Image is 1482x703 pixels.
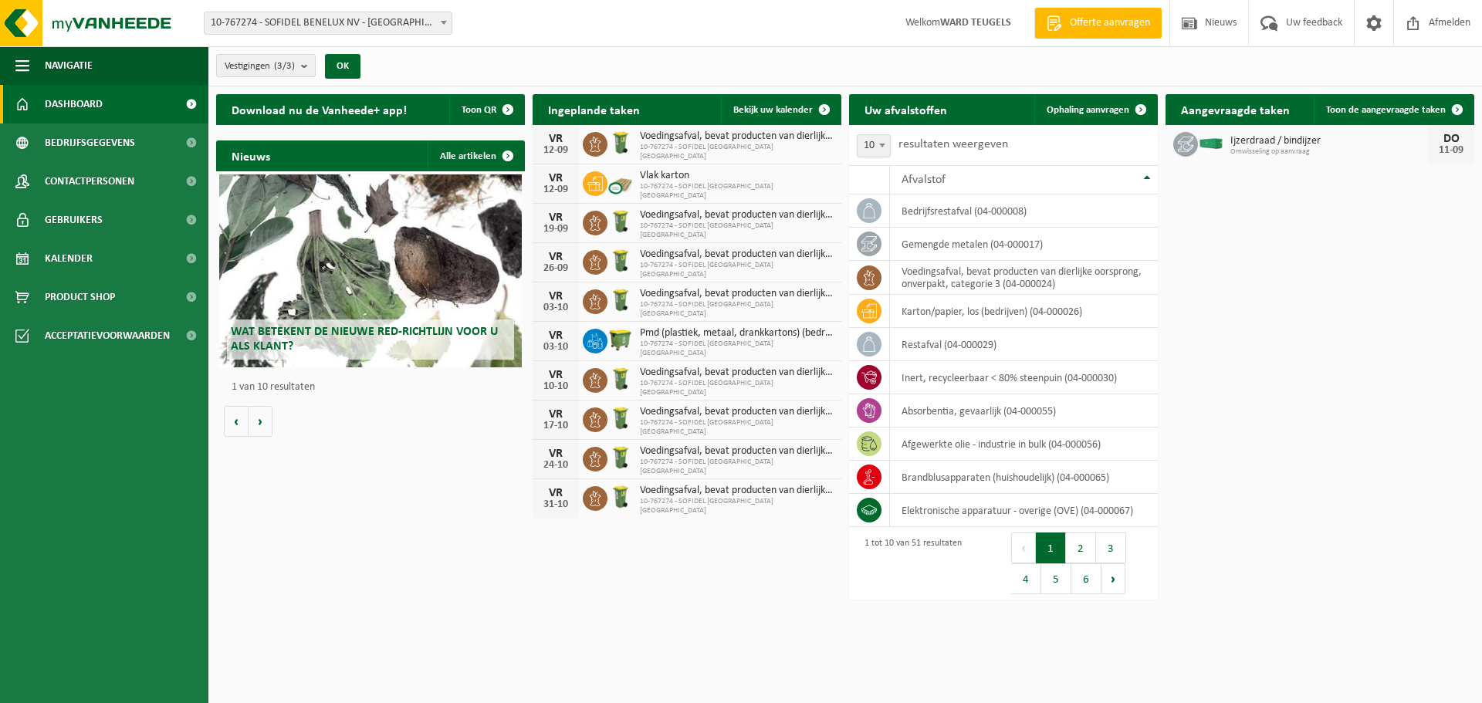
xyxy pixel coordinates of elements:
td: inert, recycleerbaar < 80% steenpuin (04-000030) [890,361,1158,394]
a: Alle artikelen [428,140,523,171]
div: VR [540,172,571,184]
td: bedrijfsrestafval (04-000008) [890,194,1158,228]
span: Voedingsafval, bevat producten van dierlijke oorsprong, onverpakt, categorie 3 [640,445,834,458]
img: PB-CU [607,169,634,195]
div: VR [540,290,571,302]
span: 10-767274 - SOFIDEL [GEOGRAPHIC_DATA] [GEOGRAPHIC_DATA] [640,340,834,358]
button: 3 [1096,532,1126,563]
div: 12-09 [540,145,571,156]
img: WB-0140-HPE-GN-50 [607,444,634,471]
span: 10-767274 - SOFIDEL BENELUX NV - DUFFEL [205,12,452,34]
span: Contactpersonen [45,162,134,201]
a: Wat betekent de nieuwe RED-richtlijn voor u als klant? [219,174,522,367]
div: 24-10 [540,460,571,471]
span: 10-767274 - SOFIDEL [GEOGRAPHIC_DATA] [GEOGRAPHIC_DATA] [640,221,834,240]
button: Next [1101,563,1125,594]
div: VR [540,133,571,145]
span: Afvalstof [902,174,946,186]
div: VR [540,408,571,421]
div: VR [540,448,571,460]
div: VR [540,330,571,342]
div: 03-10 [540,342,571,353]
span: 10-767274 - SOFIDEL [GEOGRAPHIC_DATA] [GEOGRAPHIC_DATA] [640,379,834,397]
div: VR [540,487,571,499]
button: 6 [1071,563,1101,594]
div: DO [1436,133,1467,145]
button: Volgende [249,406,272,437]
span: Offerte aanvragen [1066,15,1154,31]
span: Bekijk uw kalender [733,105,813,115]
img: WB-0140-HPE-GN-50 [607,287,634,313]
img: HK-XC-30-VE [1198,136,1224,150]
div: 12-09 [540,184,571,195]
td: brandblusapparaten (huishoudelijk) (04-000065) [890,461,1158,494]
div: 17-10 [540,421,571,431]
span: 10-767274 - SOFIDEL [GEOGRAPHIC_DATA] [GEOGRAPHIC_DATA] [640,300,834,319]
td: restafval (04-000029) [890,328,1158,361]
img: WB-1100-HPE-GN-50 [607,326,634,353]
span: Kalender [45,239,93,278]
td: afgewerkte olie - industrie in bulk (04-000056) [890,428,1158,461]
h2: Ingeplande taken [533,94,655,124]
span: Navigatie [45,46,93,85]
p: 1 van 10 resultaten [232,382,517,393]
label: resultaten weergeven [898,138,1008,150]
span: Wat betekent de nieuwe RED-richtlijn voor u als klant? [231,326,498,353]
span: 10-767274 - SOFIDEL [GEOGRAPHIC_DATA] [GEOGRAPHIC_DATA] [640,143,834,161]
div: 1 tot 10 van 51 resultaten [857,531,962,596]
span: Vlak karton [640,170,834,182]
span: 10 [857,134,891,157]
button: Vestigingen(3/3) [216,54,316,77]
span: 10 [858,135,890,157]
span: Voedingsafval, bevat producten van dierlijke oorsprong, onverpakt, categorie 3 [640,485,834,497]
span: Omwisseling op aanvraag [1230,147,1428,157]
span: 10-767274 - SOFIDEL [GEOGRAPHIC_DATA] [GEOGRAPHIC_DATA] [640,261,834,279]
span: 10-767274 - SOFIDEL BENELUX NV - DUFFEL [204,12,452,35]
iframe: chat widget [8,669,258,703]
img: WB-0140-HPE-GN-50 [607,248,634,274]
span: 10-767274 - SOFIDEL [GEOGRAPHIC_DATA] [GEOGRAPHIC_DATA] [640,497,834,515]
div: 03-10 [540,302,571,313]
span: Voedingsafval, bevat producten van dierlijke oorsprong, onverpakt, categorie 3 [640,248,834,261]
span: Ijzerdraad / bindijzer [1230,135,1428,147]
td: voedingsafval, bevat producten van dierlijke oorsprong, onverpakt, categorie 3 (04-000024) [890,261,1158,295]
div: VR [540,251,571,263]
span: Voedingsafval, bevat producten van dierlijke oorsprong, onverpakt, categorie 3 [640,288,834,300]
div: 31-10 [540,499,571,510]
div: 26-09 [540,263,571,274]
button: OK [325,54,360,79]
button: 4 [1011,563,1041,594]
button: 5 [1041,563,1071,594]
td: absorbentia, gevaarlijk (04-000055) [890,394,1158,428]
button: Vorige [224,406,249,437]
img: WB-0140-HPE-GN-50 [607,130,634,156]
strong: WARD TEUGELS [940,17,1011,29]
span: 10-767274 - SOFIDEL [GEOGRAPHIC_DATA] [GEOGRAPHIC_DATA] [640,182,834,201]
h2: Uw afvalstoffen [849,94,963,124]
a: Bekijk uw kalender [721,94,840,125]
img: WB-0140-HPE-GN-50 [607,405,634,431]
a: Toon de aangevraagde taken [1314,94,1473,125]
count: (3/3) [274,61,295,71]
a: Offerte aanvragen [1034,8,1162,39]
button: Previous [1011,532,1036,563]
h2: Aangevraagde taken [1166,94,1305,124]
span: Gebruikers [45,201,103,239]
div: 19-09 [540,224,571,235]
span: 10-767274 - SOFIDEL [GEOGRAPHIC_DATA] [GEOGRAPHIC_DATA] [640,458,834,476]
span: 10-767274 - SOFIDEL [GEOGRAPHIC_DATA] [GEOGRAPHIC_DATA] [640,418,834,437]
span: Voedingsafval, bevat producten van dierlijke oorsprong, onverpakt, categorie 3 [640,406,834,418]
span: Toon de aangevraagde taken [1326,105,1446,115]
div: 10-10 [540,381,571,392]
button: Toon QR [449,94,523,125]
a: Ophaling aanvragen [1034,94,1156,125]
span: Voedingsafval, bevat producten van dierlijke oorsprong, onverpakt, categorie 3 [640,130,834,143]
td: gemengde metalen (04-000017) [890,228,1158,261]
span: Acceptatievoorwaarden [45,316,170,355]
span: Product Shop [45,278,115,316]
div: 11-09 [1436,145,1467,156]
td: elektronische apparatuur - overige (OVE) (04-000067) [890,494,1158,527]
span: Voedingsafval, bevat producten van dierlijke oorsprong, onverpakt, categorie 3 [640,209,834,221]
td: karton/papier, los (bedrijven) (04-000026) [890,295,1158,328]
span: Ophaling aanvragen [1047,105,1129,115]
